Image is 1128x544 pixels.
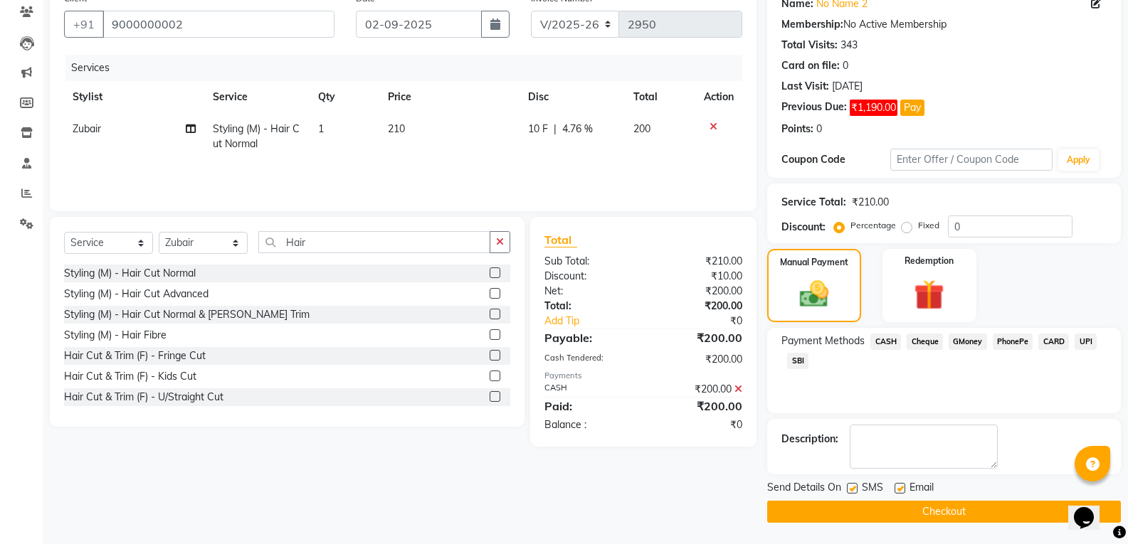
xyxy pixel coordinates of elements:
[910,480,934,498] span: Email
[64,266,196,281] div: Styling (M) - Hair Cut Normal
[993,334,1033,350] span: PhonePe
[520,81,625,113] th: Disc
[643,269,753,284] div: ₹10.00
[852,195,889,210] div: ₹210.00
[643,329,753,346] div: ₹200.00
[534,314,662,329] a: Add Tip
[544,370,742,382] div: Payments
[64,307,310,322] div: Styling (M) - Hair Cut Normal & [PERSON_NAME] Trim
[781,100,847,116] div: Previous Due:
[534,417,643,432] div: Balance :
[832,79,863,94] div: [DATE]
[73,122,101,135] span: Zubair
[534,382,643,397] div: CASH
[204,81,310,113] th: Service
[781,122,813,137] div: Points:
[787,353,808,369] span: SBI
[534,284,643,299] div: Net:
[643,284,753,299] div: ₹200.00
[1038,334,1069,350] span: CARD
[643,299,753,314] div: ₹200.00
[695,81,742,113] th: Action
[791,277,838,311] img: _cash.svg
[528,122,548,137] span: 10 F
[870,334,901,350] span: CASH
[643,417,753,432] div: ₹0
[1075,334,1097,350] span: UPI
[862,480,883,498] span: SMS
[64,11,104,38] button: +91
[64,348,206,363] div: Hair Cut & Trim (F) - Fringe Cut
[318,122,324,135] span: 1
[534,269,643,284] div: Discount:
[643,398,753,415] div: ₹200.00
[1058,149,1099,171] button: Apply
[905,276,954,314] img: _gift.svg
[905,255,954,267] label: Redemption
[625,81,695,113] th: Total
[643,382,753,397] div: ₹200.00
[816,122,822,137] div: 0
[534,299,643,314] div: Total:
[643,254,753,269] div: ₹210.00
[310,81,380,113] th: Qty
[781,79,829,94] div: Last Visit:
[781,334,865,348] span: Payment Methods
[102,11,334,38] input: Search by Name/Mobile/Email/Code
[662,314,753,329] div: ₹0
[534,352,643,367] div: Cash Tendered:
[890,149,1053,171] input: Enter Offer / Coupon Code
[258,231,490,253] input: Search or Scan
[64,81,204,113] th: Stylist
[64,287,209,302] div: Styling (M) - Hair Cut Advanced
[554,122,557,137] span: |
[840,38,858,53] div: 343
[64,328,167,343] div: Styling (M) - Hair Fibre
[781,432,838,447] div: Description:
[781,58,840,73] div: Card on file:
[562,122,593,137] span: 4.76 %
[918,219,939,232] label: Fixed
[843,58,848,73] div: 0
[850,100,897,116] span: ₹1,190.00
[850,219,896,232] label: Percentage
[379,81,519,113] th: Price
[767,501,1121,523] button: Checkout
[1068,487,1114,530] iframe: chat widget
[949,334,987,350] span: GMoney
[781,17,1107,32] div: No Active Membership
[767,480,841,498] span: Send Details On
[534,254,643,269] div: Sub Total:
[534,329,643,346] div: Payable:
[544,233,577,247] span: Total
[65,55,753,81] div: Services
[781,195,846,210] div: Service Total:
[64,390,223,405] div: Hair Cut & Trim (F) - U/Straight Cut
[781,152,890,167] div: Coupon Code
[388,122,405,135] span: 210
[643,352,753,367] div: ₹200.00
[534,398,643,415] div: Paid:
[907,334,943,350] span: Cheque
[780,256,848,269] label: Manual Payment
[781,220,826,235] div: Discount:
[781,17,843,32] div: Membership:
[213,122,300,150] span: Styling (M) - Hair Cut Normal
[633,122,650,135] span: 200
[900,100,924,116] button: Pay
[64,369,196,384] div: Hair Cut & Trim (F) - Kids Cut
[781,38,838,53] div: Total Visits:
